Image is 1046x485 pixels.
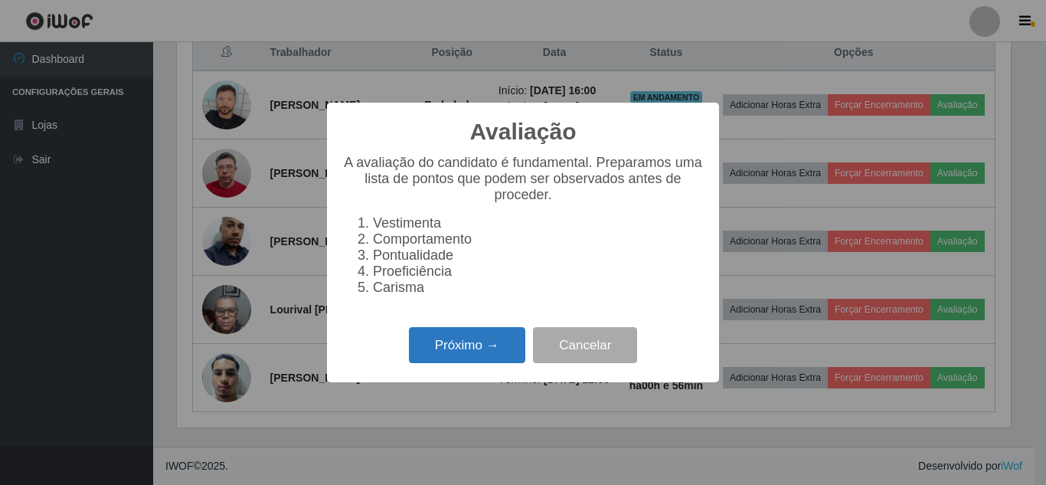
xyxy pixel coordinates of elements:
[342,155,704,203] p: A avaliação do candidato é fundamental. Preparamos uma lista de pontos que podem ser observados a...
[373,264,704,280] li: Proeficiência
[373,215,704,231] li: Vestimenta
[373,247,704,264] li: Pontualidade
[470,118,577,146] h2: Avaliação
[373,231,704,247] li: Comportamento
[533,327,637,363] button: Cancelar
[373,280,704,296] li: Carisma
[409,327,525,363] button: Próximo →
